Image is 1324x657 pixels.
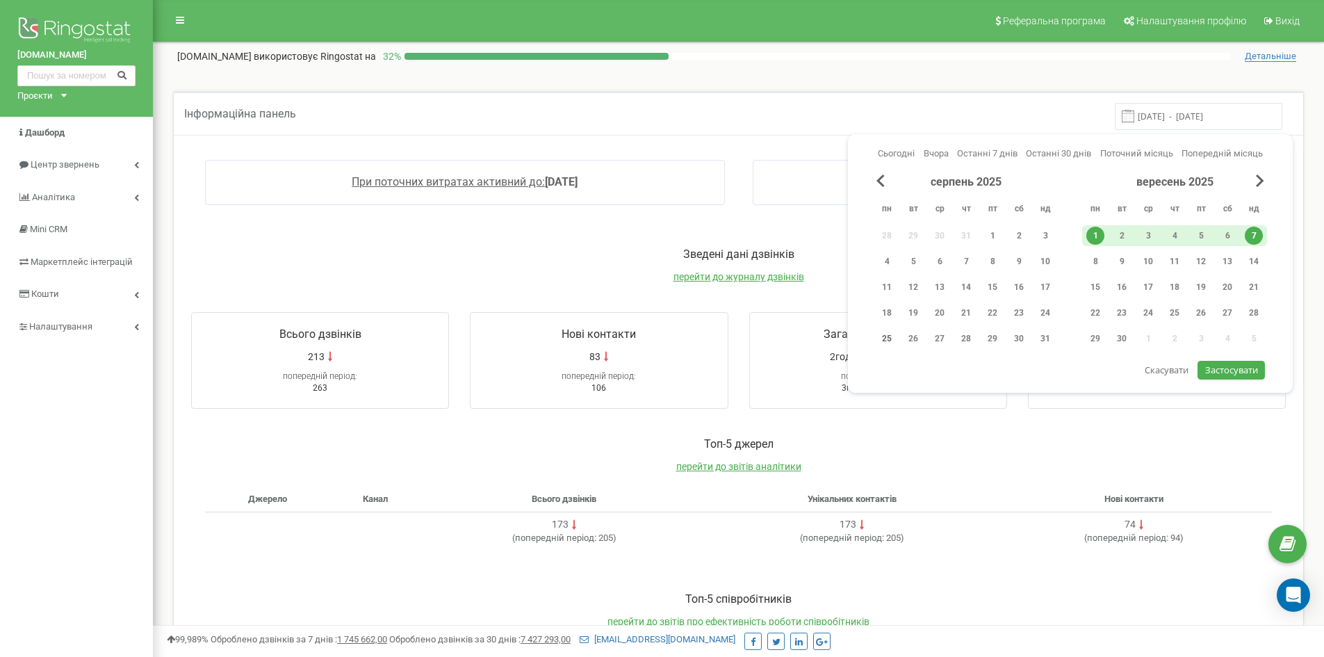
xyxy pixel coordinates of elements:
div: пн 18 серп 2025 р. [874,302,900,323]
span: попередній період: [803,533,884,543]
div: 74 [1125,518,1136,532]
span: Previous Month [876,175,885,187]
div: сб 13 вер 2025 р. [1214,251,1241,272]
div: Open Intercom Messenger [1277,578,1310,612]
div: нд 14 вер 2025 р. [1241,251,1267,272]
div: 11 [1166,252,1184,270]
div: чт 28 серп 2025 р. [953,328,979,349]
button: Застосувати [1198,361,1264,380]
span: Вчора [924,148,949,159]
abbr: понеділок [876,200,897,220]
abbr: п’ятниця [1191,200,1211,220]
div: вт 5 серп 2025 р. [900,251,926,272]
span: Всього дзвінків [532,494,596,504]
div: сб 30 серп 2025 р. [1006,328,1032,349]
div: 26 [904,330,922,348]
div: сб 20 вер 2025 р. [1214,277,1241,298]
div: 24 [1139,304,1157,322]
div: вт 9 вер 2025 р. [1109,251,1135,272]
a: перейти до звітів аналітики [676,461,801,472]
div: 19 [1192,278,1210,296]
span: При поточних витратах активний до: [352,175,545,188]
div: пн 4 серп 2025 р. [874,251,900,272]
div: пн 11 серп 2025 р. [874,277,900,298]
div: сб 23 серп 2025 р. [1006,302,1032,323]
div: нд 21 вер 2025 р. [1241,277,1267,298]
div: нд 3 серп 2025 р. [1032,225,1059,246]
div: вт 2 вер 2025 р. [1109,225,1135,246]
span: 213 [308,350,325,364]
div: сб 16 серп 2025 р. [1006,277,1032,298]
div: ср 27 серп 2025 р. [926,328,953,349]
div: 10 [1036,252,1054,270]
span: 83 [589,350,600,364]
span: Останні 7 днів [957,148,1017,159]
div: 1 [1086,227,1104,245]
abbr: вівторок [903,200,924,220]
span: Унікальних контактів [808,494,897,504]
div: 15 [983,278,1002,296]
div: нд 7 вер 2025 р. [1241,225,1267,246]
u: 1 745 662,00 [337,634,387,644]
div: 4 [1166,227,1184,245]
div: чт 18 вер 2025 р. [1161,277,1188,298]
span: Джерело [248,494,287,504]
div: пн 22 вер 2025 р. [1082,302,1109,323]
a: перейти до журналу дзвінків [673,271,804,282]
div: 2 [1113,227,1131,245]
div: 19 [904,304,922,322]
span: Кошти [31,289,59,299]
span: Центр звернень [31,159,99,170]
div: 30 [1010,330,1028,348]
abbr: вівторок [1111,200,1132,220]
div: 10 [1139,252,1157,270]
div: 29 [983,330,1002,348]
span: Next Month [1256,175,1264,187]
div: серпень 2025 [874,175,1059,190]
abbr: субота [1217,200,1238,220]
div: пт 26 вер 2025 р. [1188,302,1214,323]
p: [DOMAIN_NAME] [177,49,376,63]
div: пт 12 вер 2025 р. [1188,251,1214,272]
div: 16 [1113,278,1131,296]
abbr: четвер [956,200,976,220]
span: Оброблено дзвінків за 30 днів : [389,634,571,644]
span: Попередній місяць [1182,148,1263,159]
div: вт 26 серп 2025 р. [900,328,926,349]
a: [DOMAIN_NAME] [17,49,136,62]
div: 8 [983,252,1002,270]
div: 3 [1036,227,1054,245]
div: ср 20 серп 2025 р. [926,302,953,323]
div: 17 [1139,278,1157,296]
div: пт 5 вер 2025 р. [1188,225,1214,246]
div: 6 [1218,227,1236,245]
abbr: субота [1008,200,1029,220]
abbr: четвер [1164,200,1185,220]
div: чт 14 серп 2025 р. [953,277,979,298]
span: 99,989% [167,634,209,644]
span: Реферальна програма [1003,15,1106,26]
div: ср 3 вер 2025 р. [1135,225,1161,246]
div: чт 7 серп 2025 р. [953,251,979,272]
div: 1 [983,227,1002,245]
div: ср 24 вер 2025 р. [1135,302,1161,323]
div: Проєкти [17,90,53,103]
span: ( 94 ) [1084,533,1184,543]
div: чт 4 вер 2025 р. [1161,225,1188,246]
div: пт 19 вер 2025 р. [1188,277,1214,298]
span: Застосувати [1205,364,1258,376]
div: 16 [1010,278,1028,296]
div: 15 [1086,278,1104,296]
div: пн 25 серп 2025 р. [874,328,900,349]
div: вт 19 серп 2025 р. [900,302,926,323]
div: пн 15 вер 2025 р. [1082,277,1109,298]
div: пн 1 вер 2025 р. [1082,225,1109,246]
div: 20 [1218,278,1236,296]
span: попередній період: [283,371,357,381]
div: 12 [904,278,922,296]
div: 17 [1036,278,1054,296]
div: 7 [957,252,975,270]
span: Mini CRM [30,224,67,234]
